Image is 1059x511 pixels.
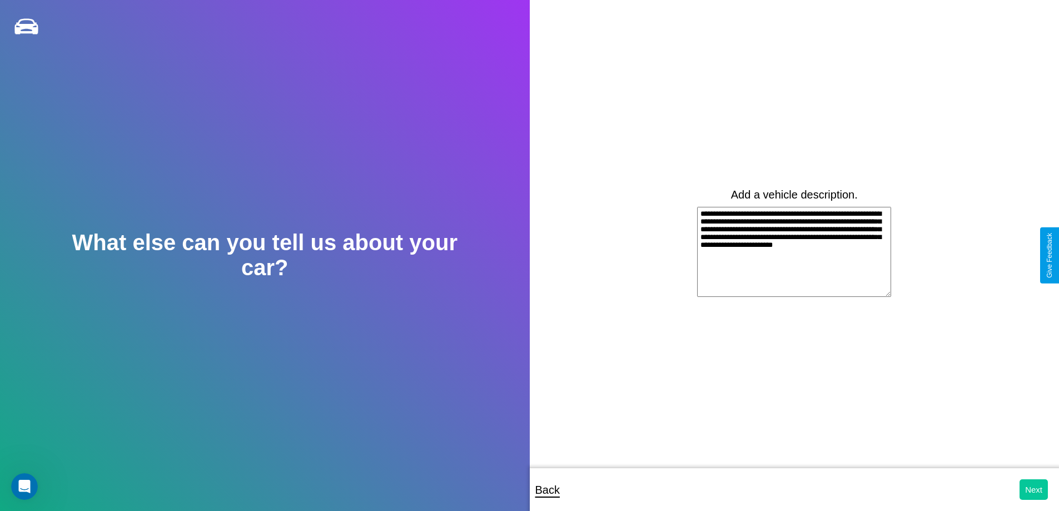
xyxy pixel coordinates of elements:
[53,230,476,280] h2: What else can you tell us about your car?
[535,480,560,500] p: Back
[1046,233,1053,278] div: Give Feedback
[1020,479,1048,500] button: Next
[731,188,858,201] label: Add a vehicle description.
[11,473,38,500] iframe: Intercom live chat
